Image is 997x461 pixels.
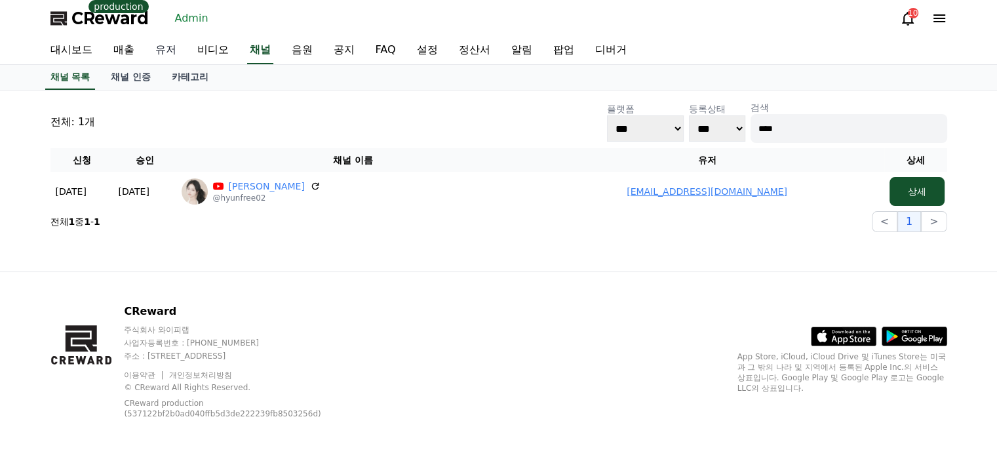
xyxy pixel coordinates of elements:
[737,351,947,393] p: App Store, iCloud, iCloud Drive 및 iTunes Store는 미국과 그 밖의 나라 및 지역에서 등록된 Apple Inc.의 서비스 상표입니다. Goo...
[169,368,252,401] a: Settings
[40,37,103,64] a: 대시보드
[448,37,501,64] a: 정산서
[176,148,530,172] th: 채널 이름
[530,148,884,172] th: 유저
[50,8,149,29] a: CReward
[124,304,354,319] p: CReward
[113,148,176,172] th: 승인
[161,65,219,90] a: 카테고리
[897,211,921,232] button: 1
[585,37,637,64] a: 디버거
[365,37,406,64] a: FAQ
[501,37,543,64] a: 알림
[124,398,334,419] p: CReward production (537122bf2b0ad040ffb5d3de222239fb8503256d)
[543,37,585,64] a: 팝업
[884,148,947,172] th: 상세
[103,37,145,64] a: 매출
[213,193,321,203] p: @hyunfree02
[194,388,226,398] span: Settings
[45,65,96,90] a: 채널 목록
[323,37,365,64] a: 공지
[627,186,787,197] a: [EMAIL_ADDRESS][DOMAIN_NAME]
[872,211,897,232] button: <
[50,148,113,172] th: 신청
[124,382,354,393] p: © CReward All Rights Reserved.
[94,216,100,227] strong: 1
[607,102,684,115] p: 플랫폼
[689,102,745,115] p: 등록상태
[69,216,75,227] strong: 1
[4,368,87,401] a: Home
[169,371,232,380] a: 개인정보처리방침
[124,351,354,361] p: 주소 : [STREET_ADDRESS]
[187,37,239,64] a: 비디오
[50,215,100,228] p: 전체 중 -
[87,368,169,401] a: Messages
[124,338,354,348] p: 사업자등록번호 : [PHONE_NUMBER]
[751,101,947,114] p: 검색
[908,8,918,18] div: 10
[56,185,87,198] p: [DATE]
[889,177,945,206] button: 상세
[109,388,147,399] span: Messages
[182,178,208,205] img: 현프리 hyunfree
[33,388,56,398] span: Home
[50,114,96,130] p: 전체: 1개
[406,37,448,64] a: 설정
[281,37,323,64] a: 음원
[145,37,187,64] a: 유저
[889,186,945,197] a: 상세
[124,371,165,380] a: 이용약관
[170,8,214,29] a: Admin
[84,216,90,227] strong: 1
[71,8,149,29] span: CReward
[247,37,273,64] a: 채널
[900,10,916,26] a: 10
[100,65,161,90] a: 채널 인증
[124,325,354,335] p: 주식회사 와이피랩
[119,185,149,198] p: [DATE]
[229,180,305,193] a: [PERSON_NAME]
[921,211,947,232] button: >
